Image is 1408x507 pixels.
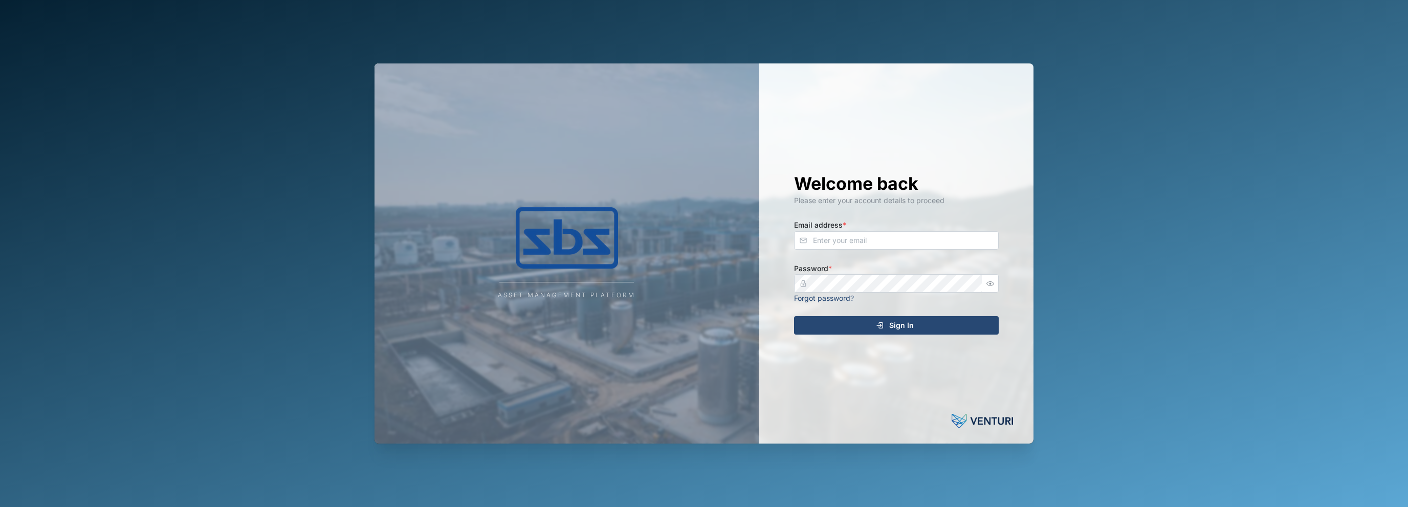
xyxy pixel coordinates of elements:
[794,231,999,250] input: Enter your email
[794,219,846,231] label: Email address
[889,317,914,334] span: Sign In
[794,316,999,335] button: Sign In
[794,294,854,302] a: Forgot password?
[794,172,999,195] h1: Welcome back
[794,263,832,274] label: Password
[498,291,635,300] div: Asset Management Platform
[794,195,999,206] div: Please enter your account details to proceed
[952,411,1013,431] img: Powered by: Venturi
[465,207,669,269] img: Company Logo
